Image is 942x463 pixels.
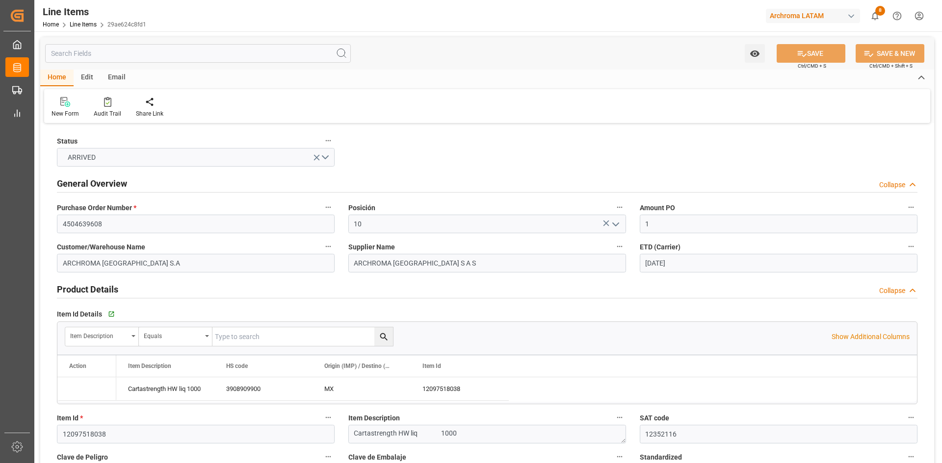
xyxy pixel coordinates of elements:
span: Amount PO [640,203,675,213]
button: Archroma LATAM [766,6,864,25]
button: Clave de Peligro [322,450,335,463]
div: Action [69,363,86,369]
button: SAVE & NEW [856,44,924,63]
span: Ctrl/CMD + S [798,62,826,70]
span: HS code [226,363,248,369]
button: Amount PO [905,201,917,214]
div: MX [313,377,411,400]
button: SAVE [777,44,845,63]
div: 12097518038 [411,377,509,400]
button: open menu [65,327,139,346]
span: Clave de Peligro [57,452,108,463]
div: Edit [74,70,101,86]
input: Type to search [212,327,393,346]
div: Email [101,70,133,86]
div: Share Link [136,109,163,118]
span: Standardized [640,452,682,463]
div: New Form [52,109,79,118]
textarea: Cartastrength HW liq 1000 [348,425,626,443]
a: Home [43,21,59,28]
button: search button [374,327,393,346]
div: Collapse [879,286,905,296]
div: Item Description [70,329,128,341]
span: Item Description [128,363,171,369]
button: Supplier Name [613,240,626,253]
span: ETD (Carrier) [640,242,680,252]
div: Press SPACE to select this row. [57,377,116,401]
div: Line Items [43,4,146,19]
div: Audit Trail [94,109,121,118]
span: Clave de Embalaje [348,452,406,463]
button: open menu [607,217,622,232]
span: ARRIVED [63,152,101,163]
button: Posición [613,201,626,214]
div: Cartastrength HW liq 1000 [116,377,214,400]
button: Clave de Embalaje [613,450,626,463]
button: open menu [745,44,765,63]
div: Collapse [879,180,905,190]
span: Status [57,136,78,146]
span: Item Id [57,413,83,423]
span: Item Id Details [57,309,102,319]
button: Standardized [905,450,917,463]
button: open menu [57,148,335,167]
button: Customer/Warehouse Name [322,240,335,253]
button: Item Description [613,411,626,424]
input: Type to search/select [348,215,626,233]
div: Archroma LATAM [766,9,860,23]
span: Ctrl/CMD + Shift + S [869,62,913,70]
h2: General Overview [57,177,127,190]
button: open menu [139,327,212,346]
span: Supplier Name [348,242,395,252]
input: Search Fields [45,44,351,63]
div: 3908909900 [214,377,313,400]
button: ETD (Carrier) [905,240,917,253]
button: Status [322,134,335,147]
button: Item Id * [322,411,335,424]
button: SAT code [905,411,917,424]
h2: Product Details [57,283,118,296]
div: Equals [144,329,202,341]
div: Home [40,70,74,86]
button: show 8 new notifications [864,5,886,27]
span: Item Description [348,413,400,423]
button: Help Center [886,5,908,27]
span: Customer/Warehouse Name [57,242,145,252]
span: Item Id [422,363,441,369]
span: SAT code [640,413,669,423]
input: DD.MM.YYYY [640,254,917,272]
span: Origin (IMP) / Destino (EXPO) [324,363,390,369]
div: Press SPACE to select this row. [116,377,509,401]
a: Line Items [70,21,97,28]
p: Show Additional Columns [832,332,910,342]
span: 8 [875,6,885,16]
span: Purchase Order Number [57,203,136,213]
button: Purchase Order Number * [322,201,335,214]
span: Posición [348,203,375,213]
